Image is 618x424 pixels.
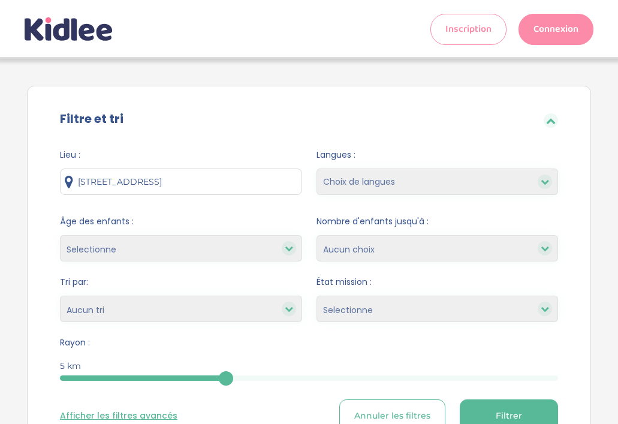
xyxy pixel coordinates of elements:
[316,215,559,228] span: Nombre d'enfants jusqu'à :
[60,215,302,228] span: Âge des enfants :
[60,169,302,195] input: Ville ou code postale
[60,360,81,372] span: 5 km
[496,410,522,422] span: Filtrer
[430,14,507,45] a: Inscription
[316,276,559,288] span: État mission :
[60,410,177,422] button: Afficher les filtres avancés
[518,14,593,45] a: Connexion
[60,149,302,161] span: Lieu :
[60,276,302,288] span: Tri par:
[60,110,123,128] label: Filtre et tri
[60,336,558,349] span: Rayon :
[316,149,559,161] span: Langues :
[354,410,430,422] span: Annuler les filtres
